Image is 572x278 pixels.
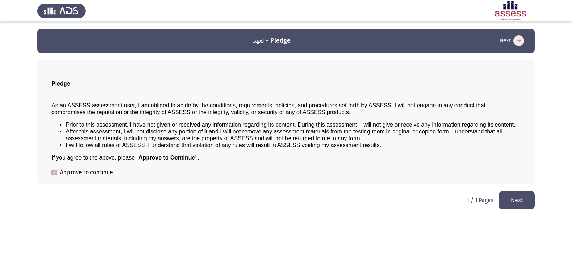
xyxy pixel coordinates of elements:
[498,35,526,47] button: load next page
[37,1,86,21] img: Assess Talent Management logo
[51,155,199,161] span: If you agree to the above, please " .
[66,122,516,128] span: Prior to this assessment, I have not given or received any information regarding its content. Dur...
[253,36,291,45] h3: تعهد - Pledge
[138,155,198,161] b: Approve to Continue"
[467,197,493,204] p: 1 / 1 Pages
[66,142,381,148] span: I will follow all rules of ASSESS. I understand that violation of any rules will result in ASSESS...
[499,191,535,209] button: load next page
[66,128,502,141] span: After this assessment, I will not disclose any portion of it and I will not remove any assessment...
[486,1,535,21] img: Assessment logo of ASSESS Employability - EBI
[51,102,485,115] span: As an ASSESS assessment user, I am obliged to abide by the conditions, requirements, policies, an...
[60,168,113,177] span: Approve to continue
[51,81,70,87] span: Pledge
